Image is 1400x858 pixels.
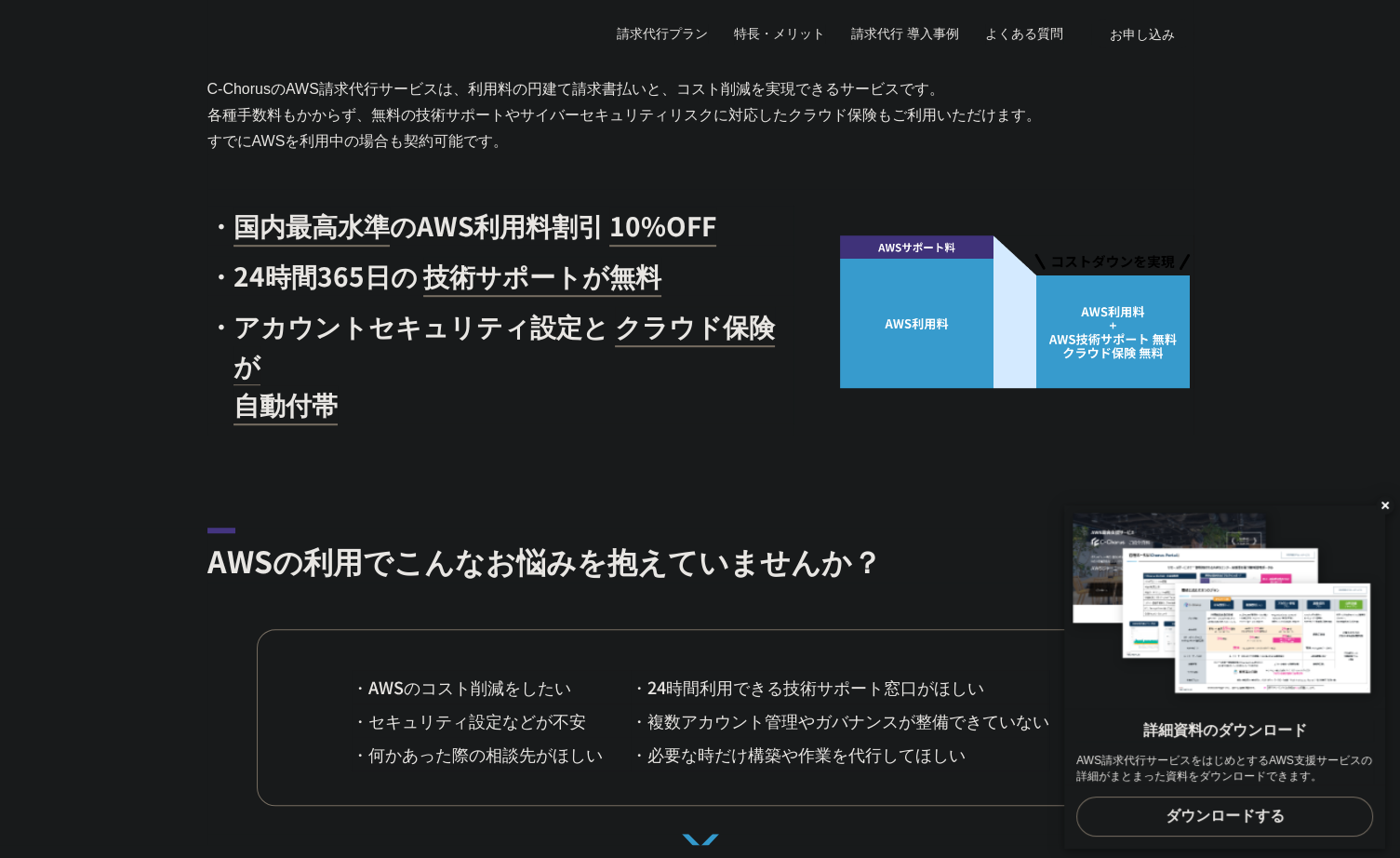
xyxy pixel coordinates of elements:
[734,24,825,44] a: 特長・メリット
[207,76,1193,154] p: C-ChorusのAWS請求代行サービスは、利用料の円建て請求書払いと、コスト削減を実現できるサービスです。 各種手数料もかからず、無料の技術サポートやサイバーセキュリティリスクに対応したクラウ...
[1091,19,1193,48] a: お申し込み
[631,670,1049,704] li: ・24時間利用できる技術サポート窓口がほしい
[1076,797,1373,837] x-t: ダウンロードする
[631,704,1049,737] li: ・複数アカウント管理やガバナンスが整備できていない
[840,235,1193,389] img: AWS請求代行で大幅な割引が実現できる仕組み
[207,528,1193,583] h2: AWSの利用でこんなお悩みを抱えていませんか？
[631,737,1049,771] li: ・必要な時だけ構築や作業を代行してほしい
[207,306,793,423] li: アカウントセキュリティ設定と
[352,670,631,704] li: ・AWSのコスト削減をしたい
[352,737,631,771] li: ・何かあった際の相談先がほしい
[1076,720,1373,742] x-t: 詳細資料のダウンロード
[985,24,1063,44] a: よくある質問
[423,257,661,297] mark: 技術サポートが無料
[1064,505,1385,849] a: 詳細資料のダウンロード AWS請求代行サービスをはじめとするAWS支援サービスの詳細がまとまった資料をダウンロードできます。 ダウンロードする
[609,207,716,247] mark: 10%OFF
[207,256,793,295] li: 24時間365日の
[1076,753,1373,784] x-t: AWS請求代行サービスをはじめとするAWS支援サービスの詳細がまとまった資料をダウンロードできます。
[233,307,775,425] mark: クラウド保険が 自動付帯
[233,207,390,247] mark: 国内最高水準
[617,24,708,44] a: 請求代行プラン
[851,24,959,44] a: 請求代行 導入事例
[207,206,793,245] li: のAWS利用料割引
[352,704,631,737] li: ・セキュリティ設定などが不安
[1091,24,1193,44] span: お申し込み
